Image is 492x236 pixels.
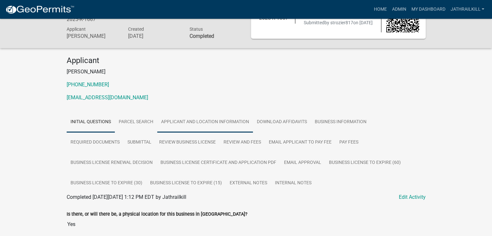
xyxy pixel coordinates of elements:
[189,27,202,32] span: Status
[67,27,86,32] span: Applicant
[67,112,115,133] a: Initial Questions
[311,112,370,133] a: Business Information
[265,132,335,153] a: Email Applicant to Pay Fee
[128,27,144,32] span: Created
[157,153,280,173] a: Business License Certificate And Application PDF
[220,132,265,153] a: Review and Fees
[304,20,373,25] span: Submitted on [DATE]
[67,56,426,65] h4: Applicant
[280,153,325,173] a: Email Approval
[67,33,118,39] h6: [PERSON_NAME]
[128,33,180,39] h6: [DATE]
[67,132,124,153] a: Required Documents
[399,193,426,201] a: Edit Activity
[324,20,353,25] span: by strozier817
[124,132,155,153] a: Submittal
[67,94,148,101] a: [EMAIL_ADDRESS][DOMAIN_NAME]
[67,153,157,173] a: Business License Renewal Decision
[155,132,220,153] a: Review Business License
[67,16,118,22] h6: 2025-R-1667
[253,112,311,133] a: Download Affidavits
[371,3,389,16] a: Home
[67,194,186,200] span: Completed [DATE][DATE] 1:12 PM EDT by Jathrailkill
[189,33,214,39] strong: Completed
[389,3,409,16] a: Admin
[67,212,247,217] label: Is there, or will there be, a physical location for this business in [GEOGRAPHIC_DATA]?
[157,112,253,133] a: Applicant and Location Information
[335,132,362,153] a: Pay Fees
[226,173,271,194] a: External Notes
[271,173,315,194] a: Internal Notes
[325,153,405,173] a: Business License to Expire (60)
[115,112,157,133] a: Parcel search
[146,173,226,194] a: Business License to Expire (15)
[448,3,487,16] a: Jathrailkill
[67,173,146,194] a: Business License to Expire (30)
[67,81,109,88] a: [PHONE_NUMBER]
[409,3,448,16] a: My Dashboard
[67,68,426,76] p: [PERSON_NAME]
